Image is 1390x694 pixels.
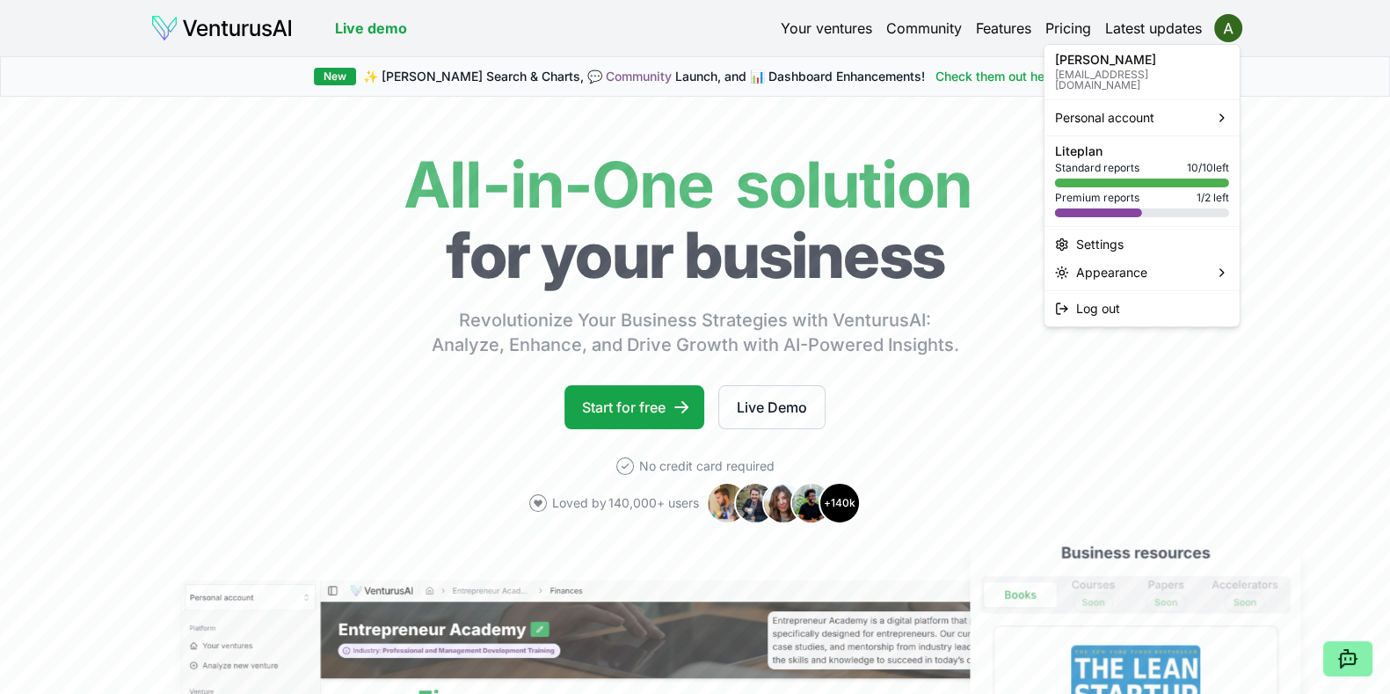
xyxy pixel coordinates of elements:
[1055,109,1154,127] span: Personal account
[335,18,407,39] a: Live demo
[1048,230,1236,259] a: Settings
[762,482,804,524] img: Avatar 3
[1045,18,1091,39] a: Pricing
[935,68,1077,85] a: Check them out here
[886,18,962,39] a: Community
[1055,191,1139,205] span: Premium reports
[1076,300,1120,318] span: Log out
[1105,18,1202,39] a: Latest updates
[1076,264,1147,281] span: Appearance
[564,385,704,429] a: Start for free
[1055,54,1229,66] p: [PERSON_NAME]
[781,18,872,39] a: Your ventures
[718,385,826,429] a: Live Demo
[1187,161,1229,175] span: 10 / 10 left
[734,482,776,524] img: Avatar 2
[1055,69,1229,91] p: [EMAIL_ADDRESS][DOMAIN_NAME]
[1055,145,1229,157] p: Lite plan
[314,68,356,85] div: New
[706,482,748,524] img: Avatar 1
[150,14,293,42] img: logo
[976,18,1031,39] a: Features
[1197,191,1229,205] span: 1 / 2 left
[606,69,672,84] a: Community
[1214,14,1242,42] img: ACg8ocJ7KVQOdJaW3PdX8E65e2EZ92JzdNb9v8V4PtX_TGc3q-9WSg=s96-c
[790,482,833,524] img: Avatar 4
[1055,161,1139,175] span: Standard reports
[363,68,925,85] span: ✨ [PERSON_NAME] Search & Charts, 💬 Launch, and 📊 Dashboard Enhancements!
